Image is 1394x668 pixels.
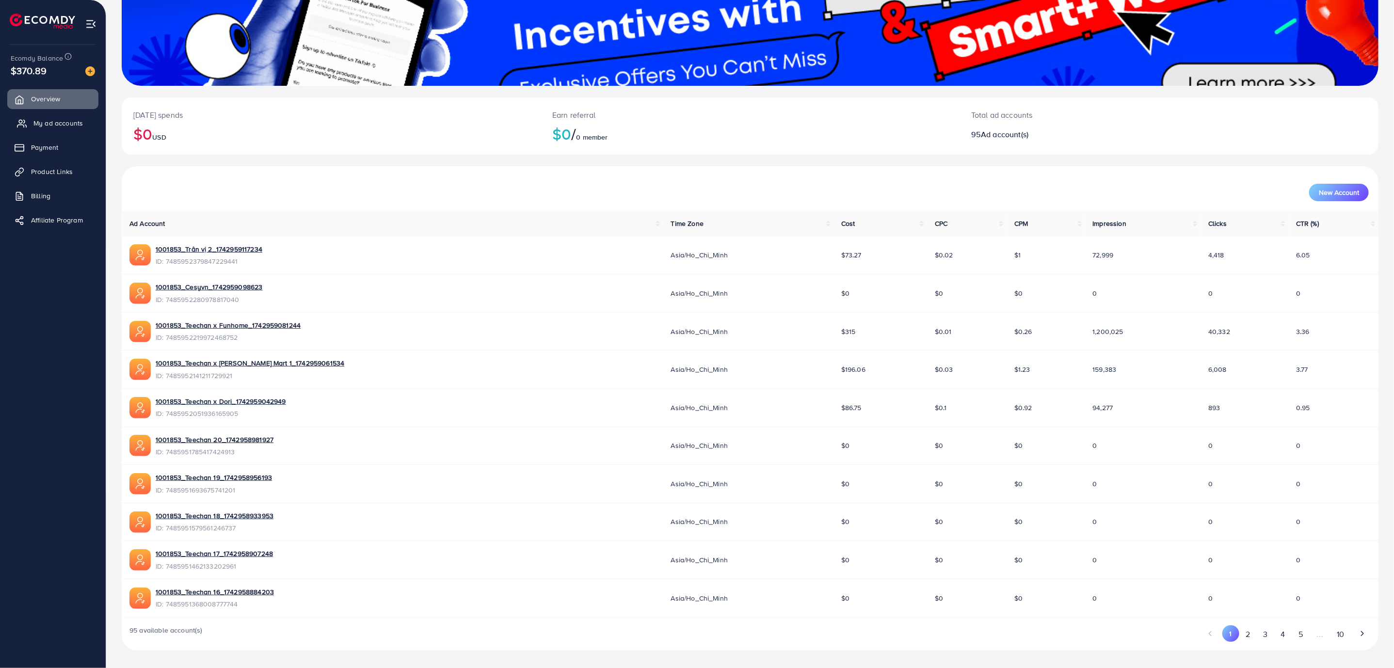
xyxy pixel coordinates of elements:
[671,555,728,565] span: Asia/Ho_Chi_Minh
[152,132,166,142] span: USD
[935,517,943,526] span: $0
[841,403,862,413] span: $86.75
[1014,479,1023,489] span: $0
[1093,593,1097,603] span: 0
[1296,327,1310,336] span: 3.36
[671,403,728,413] span: Asia/Ho_Chi_Minh
[671,250,728,260] span: Asia/Ho_Chi_Minh
[129,473,151,494] img: ic-ads-acc.e4c84228.svg
[935,555,943,565] span: $0
[11,64,47,78] span: $370.89
[1093,403,1113,413] span: 94,277
[156,295,262,304] span: ID: 7485952280978817040
[577,132,608,142] span: 0 member
[1208,288,1213,298] span: 0
[156,447,273,457] span: ID: 7485951785417424913
[156,587,274,597] a: 1001853_Teechan 16_1742958884203
[1014,441,1023,450] span: $0
[841,517,849,526] span: $0
[33,118,83,128] span: My ad accounts
[1208,219,1227,228] span: Clicks
[1014,327,1032,336] span: $0.26
[1093,219,1127,228] span: Impression
[1296,365,1308,374] span: 3.77
[129,511,151,533] img: ic-ads-acc.e4c84228.svg
[1208,517,1213,526] span: 0
[841,288,849,298] span: $0
[129,219,165,228] span: Ad Account
[10,14,75,29] a: logo
[1296,479,1300,489] span: 0
[129,625,203,643] span: 95 available account(s)
[1239,625,1257,643] button: Go to page 2
[156,333,301,342] span: ID: 7485952219972468752
[1274,625,1292,643] button: Go to page 4
[7,186,98,206] a: Billing
[85,66,95,76] img: image
[971,109,1262,121] p: Total ad accounts
[971,130,1262,139] h2: 95
[841,441,849,450] span: $0
[156,244,262,254] a: 1001853_Trân vị 2_1742959117234
[1208,327,1230,336] span: 40,332
[841,219,855,228] span: Cost
[156,485,272,495] span: ID: 7485951693675741201
[129,283,151,304] img: ic-ads-acc.e4c84228.svg
[1093,288,1097,298] span: 0
[935,219,947,228] span: CPC
[935,479,943,489] span: $0
[1208,555,1213,565] span: 0
[552,125,948,143] h2: $0
[841,555,849,565] span: $0
[1296,219,1319,228] span: CTR (%)
[1296,403,1310,413] span: 0.95
[31,191,50,201] span: Billing
[1093,555,1097,565] span: 0
[671,593,728,603] span: Asia/Ho_Chi_Minh
[1093,441,1097,450] span: 0
[156,435,273,445] a: 1001853_Teechan 20_1742958981927
[129,435,151,456] img: ic-ads-acc.e4c84228.svg
[935,365,953,374] span: $0.03
[841,250,862,260] span: $73.27
[1353,624,1387,661] iframe: Chat
[981,129,1028,140] span: Ad account(s)
[156,397,286,406] a: 1001853_Teechan x Dori_1742959042949
[129,588,151,609] img: ic-ads-acc.e4c84228.svg
[133,125,529,143] h2: $0
[156,473,272,482] a: 1001853_Teechan 19_1742958956193
[1014,517,1023,526] span: $0
[156,599,274,609] span: ID: 7485951368008777744
[1014,593,1023,603] span: $0
[7,89,98,109] a: Overview
[1093,327,1123,336] span: 1,200,025
[935,403,947,413] span: $0.1
[1296,441,1300,450] span: 0
[156,511,273,521] a: 1001853_Teechan 18_1742958933953
[841,479,849,489] span: $0
[129,359,151,380] img: ic-ads-acc.e4c84228.svg
[671,365,728,374] span: Asia/Ho_Chi_Minh
[671,327,728,336] span: Asia/Ho_Chi_Minh
[1014,250,1021,260] span: $1
[1208,441,1213,450] span: 0
[129,397,151,418] img: ic-ads-acc.e4c84228.svg
[7,162,98,181] a: Product Links
[156,282,262,292] a: 1001853_Cesyvn_1742959098623
[156,320,301,330] a: 1001853_Teechan x Funhome_1742959081244
[1093,365,1117,374] span: 159,383
[1093,250,1114,260] span: 72,999
[156,409,286,418] span: ID: 7485952051936165905
[935,441,943,450] span: $0
[156,358,344,368] a: 1001853_Teechan x [PERSON_NAME] Mart 1_1742959061534
[7,210,98,230] a: Affiliate Program
[1296,288,1300,298] span: 0
[671,219,704,228] span: Time Zone
[1014,403,1032,413] span: $0.92
[1296,517,1300,526] span: 0
[31,215,83,225] span: Affiliate Program
[1093,479,1097,489] span: 0
[671,479,728,489] span: Asia/Ho_Chi_Minh
[1330,625,1351,643] button: Go to page 10
[841,593,849,603] span: $0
